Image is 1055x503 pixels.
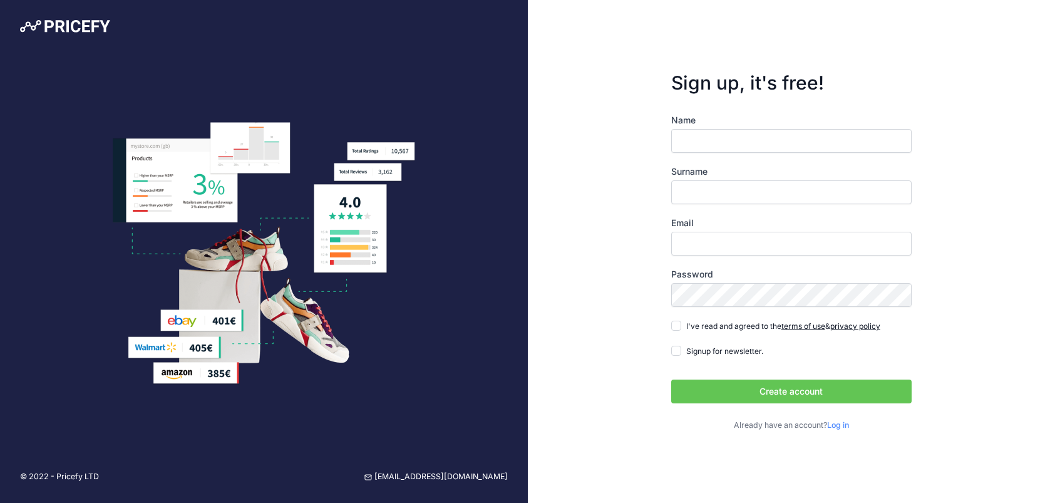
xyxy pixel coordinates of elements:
a: Log in [827,420,849,430]
h3: Sign up, it's free! [671,71,912,94]
a: [EMAIL_ADDRESS][DOMAIN_NAME] [364,471,508,483]
label: Password [671,268,912,281]
a: terms of use [781,321,825,331]
label: Email [671,217,912,229]
span: Signup for newsletter. [686,346,763,356]
font: Already have an account? [734,420,849,430]
font: [EMAIL_ADDRESS][DOMAIN_NAME] [374,472,508,481]
img: Pricefy [20,20,110,33]
a: privacy policy [830,321,880,331]
label: Name [671,114,912,127]
label: Surname [671,165,912,178]
button: Create account [671,380,912,403]
span: I've read and agreed to the & [686,321,880,331]
p: © 2022 - Pricefy LTD [20,471,99,483]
